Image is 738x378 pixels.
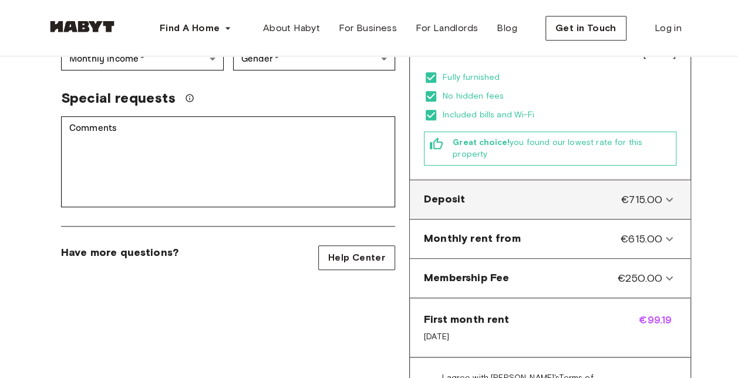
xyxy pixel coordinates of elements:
[443,109,676,121] span: Included bills and Wi-Fi
[160,21,220,35] span: Find A Home
[318,245,395,270] a: Help Center
[487,16,527,40] a: Blog
[655,21,682,35] span: Log in
[645,16,691,40] a: Log in
[621,231,662,247] span: €615.00
[424,271,509,286] span: Membership Fee
[424,231,521,247] span: Monthly rent from
[150,16,241,40] button: Find A Home
[621,192,662,207] span: €715.00
[555,21,616,35] span: Get in Touch
[415,264,686,293] div: Membership Fee€250.00
[545,16,626,41] button: Get in Touch
[61,116,395,207] div: Comments
[415,224,686,254] div: Monthly rent from€615.00
[453,137,671,160] span: you found our lowest rate for this property
[497,21,517,35] span: Blog
[254,16,329,40] a: About Habyt
[424,192,465,207] span: Deposit
[415,185,686,214] div: Deposit€715.00
[618,271,662,286] span: €250.00
[443,72,676,83] span: Fully furnished
[424,331,509,343] span: [DATE]
[61,89,176,107] span: Special requests
[185,93,194,103] svg: We'll do our best to accommodate your request, but please note we can't guarantee it will be poss...
[47,21,117,32] img: Habyt
[61,245,178,259] span: Have more questions?
[453,137,510,147] b: Great choice!
[406,16,487,40] a: For Landlords
[639,312,676,343] span: €99.19
[443,90,676,102] span: No hidden fees
[263,21,320,35] span: About Habyt
[328,251,385,265] span: Help Center
[416,21,478,35] span: For Landlords
[329,16,406,40] a: For Business
[339,21,397,35] span: For Business
[424,312,509,326] span: First month rent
